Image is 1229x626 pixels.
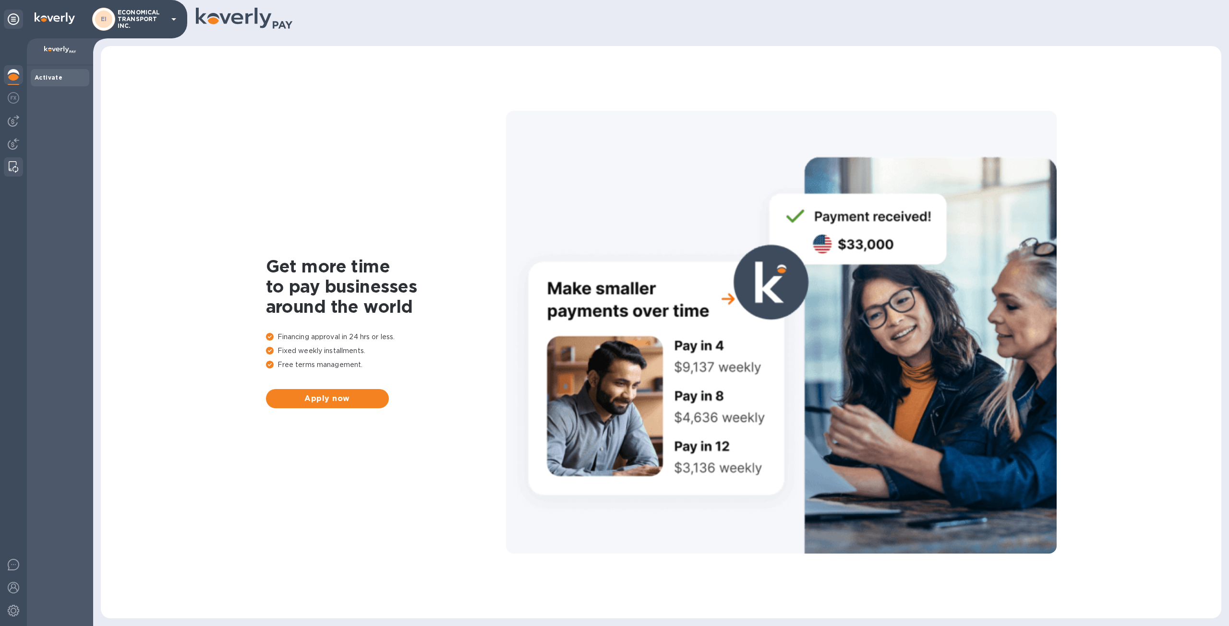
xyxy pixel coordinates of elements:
[101,15,107,23] b: EI
[35,12,75,24] img: Logo
[274,393,381,404] span: Apply now
[118,9,166,29] p: ECONOMICAL TRANSPORT INC.
[266,346,506,356] p: Fixed weekly installments.
[4,10,23,29] div: Unpin categories
[35,74,62,81] b: Activate
[266,332,506,342] p: Financing approval in 24 hrs or less.
[266,360,506,370] p: Free terms management.
[8,92,19,104] img: Foreign exchange
[266,389,389,408] button: Apply now
[266,256,506,317] h1: Get more time to pay businesses around the world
